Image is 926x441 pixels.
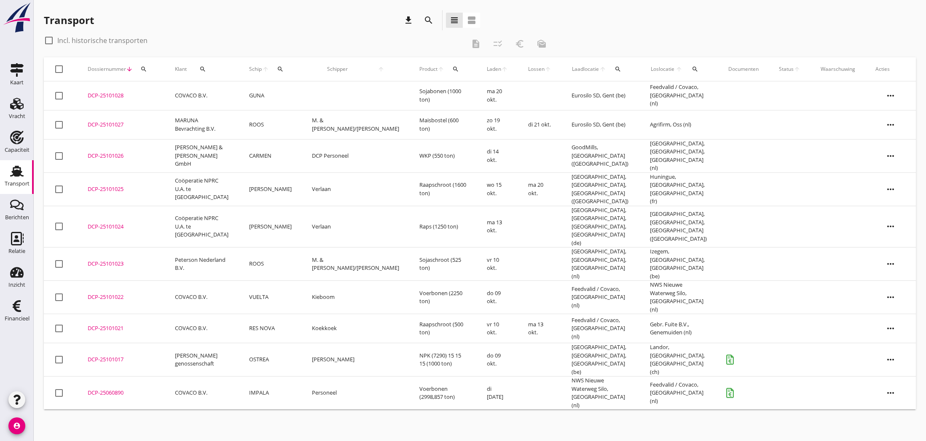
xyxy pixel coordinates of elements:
i: download [403,15,413,25]
div: Vracht [9,113,25,119]
td: Feedvalid / Covaco, [GEOGRAPHIC_DATA] (nl) [640,81,718,110]
i: search [140,66,147,73]
img: logo-small.a267ee39.svg [2,2,32,33]
i: arrow_downward [126,66,133,73]
div: Berichten [5,215,29,220]
td: [PERSON_NAME] [302,343,409,376]
td: [PERSON_NAME] [239,206,302,247]
td: [GEOGRAPHIC_DATA], [GEOGRAPHIC_DATA], [GEOGRAPHIC_DATA] (nl) [640,139,718,172]
div: Documenten [728,65,759,73]
i: more_horiz [879,348,902,371]
td: [GEOGRAPHIC_DATA], [GEOGRAPHIC_DATA], [GEOGRAPHIC_DATA] ([GEOGRAPHIC_DATA]) [561,172,640,206]
label: Incl. historische transporten [57,36,148,45]
i: arrow_upward [501,66,508,73]
td: Maisbostel (600 ton) [409,110,477,139]
i: more_horiz [879,285,902,309]
td: COVACO B.V. [165,281,239,314]
td: ma 13 okt. [518,314,561,343]
td: IMPALA [239,376,302,410]
td: NPK (7290) 15 15 15 (1000 ton) [409,343,477,376]
td: Peterson Nederland B.V. [165,247,239,281]
div: Relatie [8,248,25,254]
span: Sojaschroot (525 ton) [419,256,461,272]
i: more_horiz [879,317,902,340]
td: Feedvalid / Covaco, [GEOGRAPHIC_DATA] (nl) [640,376,718,410]
div: Acties [875,65,906,73]
td: [PERSON_NAME] & [PERSON_NAME] GmbH [165,139,239,172]
span: Dossiernummer [88,65,126,73]
i: search [424,15,434,25]
i: more_horiz [879,84,902,108]
td: Coöperatie NPRC U.A. te [GEOGRAPHIC_DATA] [165,206,239,247]
td: Eurosilo SD, Gent (be) [561,110,640,139]
span: Schipper [312,65,362,73]
i: search [277,66,284,73]
td: M. & [PERSON_NAME]/[PERSON_NAME] [302,110,409,139]
td: OSTREA [239,343,302,376]
i: view_headline [449,15,459,25]
td: Eurosilo SD, Gent (be) [561,81,640,110]
td: di 14 okt. [477,139,518,172]
i: search [615,66,621,73]
div: Kaart [10,80,24,85]
div: DCP-25101026 [88,152,155,160]
i: more_horiz [879,215,902,238]
td: Verlaan [302,172,409,206]
div: DCP-25101028 [88,91,155,100]
td: Personeel [302,376,409,410]
td: NWS Nieuwe Waterweg Silo, [GEOGRAPHIC_DATA] (nl) [561,376,640,410]
td: Huningue, [GEOGRAPHIC_DATA], [GEOGRAPHIC_DATA] (fr) [640,172,718,206]
td: Raapschroot (1600 ton) [409,172,477,206]
td: [GEOGRAPHIC_DATA], [GEOGRAPHIC_DATA], [GEOGRAPHIC_DATA] (nl) [561,247,640,281]
td: [PERSON_NAME] genossenschaft [165,343,239,376]
td: Raapschroot (500 ton) [409,314,477,343]
td: Koekkoek [302,314,409,343]
td: VUELTA [239,281,302,314]
span: Laadlocatie [572,65,599,73]
td: COVACO B.V. [165,314,239,343]
td: Voerbonen (2998,857 ton) [409,376,477,410]
td: [GEOGRAPHIC_DATA], [GEOGRAPHIC_DATA], [GEOGRAPHIC_DATA] ([GEOGRAPHIC_DATA]) [640,206,718,247]
i: more_horiz [879,144,902,168]
td: ma 13 okt. [477,206,518,247]
div: DCP-25101027 [88,121,155,129]
div: DCP-25101023 [88,260,155,268]
div: DCP-25101024 [88,223,155,231]
div: DCP-25101022 [88,293,155,301]
td: COVACO B.V. [165,81,239,110]
div: Transport [44,13,94,27]
td: Sojabonen (1000 ton) [409,81,477,110]
div: DCP-25101017 [88,355,155,364]
td: [GEOGRAPHIC_DATA], [GEOGRAPHIC_DATA], [GEOGRAPHIC_DATA] (be) [561,343,640,376]
td: Gebr. Fuite B.V., Genemuiden (nl) [640,314,718,343]
div: DCP-25101025 [88,185,155,194]
div: Inzicht [8,282,25,288]
i: account_circle [8,417,25,434]
td: do 09 okt. [477,281,518,314]
i: search [199,66,206,73]
i: more_horiz [879,381,902,405]
td: vr 10 okt. [477,247,518,281]
td: Voerbonen (2250 ton) [409,281,477,314]
td: ma 20 okt. [477,81,518,110]
td: di 21 okt. [518,110,561,139]
td: ROOS [239,247,302,281]
div: Waarschuwing [821,65,855,73]
td: Verlaan [302,206,409,247]
td: zo 19 okt. [477,110,518,139]
td: [GEOGRAPHIC_DATA], [GEOGRAPHIC_DATA], [GEOGRAPHIC_DATA], [GEOGRAPHIC_DATA] (de) [561,206,640,247]
td: Coöperatie NPRC U.A. te [GEOGRAPHIC_DATA] [165,172,239,206]
td: Izegem, [GEOGRAPHIC_DATA], [GEOGRAPHIC_DATA] (be) [640,247,718,281]
span: Laden [487,65,501,73]
td: GUNA [239,81,302,110]
i: arrow_upward [362,66,399,73]
i: arrow_upward [262,66,269,73]
span: WKP (550 ton) [419,152,455,159]
div: Klant [175,59,229,79]
td: do 09 okt. [477,343,518,376]
i: more_horiz [879,177,902,201]
i: search [692,66,698,73]
div: Financieel [5,316,30,321]
i: search [452,66,459,73]
i: more_horiz [879,252,902,276]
